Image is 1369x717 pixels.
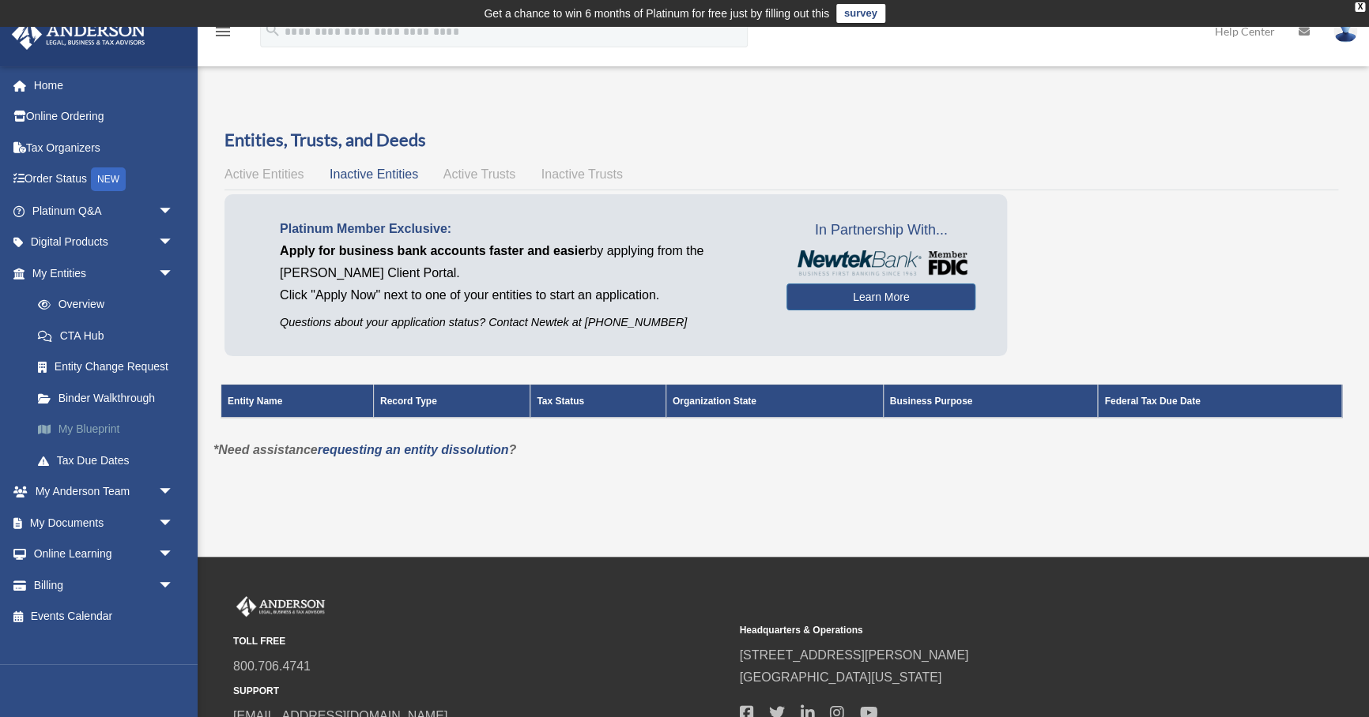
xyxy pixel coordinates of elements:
th: Business Purpose [883,385,1098,418]
a: 800.706.4741 [233,659,311,673]
i: menu [213,22,232,41]
i: search [264,21,281,39]
span: arrow_drop_down [158,507,190,539]
a: Entity Change Request [22,351,198,383]
img: Anderson Advisors Platinum Portal [7,19,150,50]
a: Order StatusNEW [11,163,198,196]
a: Events Calendar [11,601,198,633]
th: Record Type [373,385,530,418]
a: My Documentsarrow_drop_down [11,507,198,539]
a: [STREET_ADDRESS][PERSON_NAME] [739,648,968,662]
a: Binder Walkthrough [22,382,198,414]
p: by applying from the [PERSON_NAME] Client Portal. [280,240,763,284]
span: arrow_drop_down [158,476,190,509]
img: NewtekBankLogoSM.png [794,250,967,276]
small: SUPPORT [233,683,728,700]
a: Digital Productsarrow_drop_down [11,227,198,258]
small: TOLL FREE [233,633,728,650]
a: [GEOGRAPHIC_DATA][US_STATE] [739,670,941,684]
a: Tax Due Dates [22,445,198,476]
span: Apply for business bank accounts faster and easier [280,244,590,257]
p: Questions about your application status? Contact Newtek at [PHONE_NUMBER] [280,313,763,332]
h3: Entities, Trusts, and Deeds [224,128,1338,152]
a: CTA Hub [22,320,198,351]
span: arrow_drop_down [158,227,190,259]
a: My Entitiesarrow_drop_down [11,257,198,289]
span: Inactive Entities [330,167,418,181]
span: arrow_drop_down [158,569,190,602]
span: Inactive Trusts [541,167,623,181]
th: Tax Status [530,385,666,418]
a: My Blueprint [22,414,198,445]
th: Entity Name [221,385,374,418]
span: arrow_drop_down [158,195,190,227]
a: survey [836,4,885,23]
p: Click "Apply Now" next to one of your entities to start an application. [280,284,763,306]
a: menu [213,28,232,41]
a: Tax Organizers [11,132,198,163]
em: *Need assistance ? [213,443,516,456]
th: Organization State [666,385,883,418]
div: Get a chance to win 6 months of Platinum for free just by filling out this [484,4,829,23]
a: My Anderson Teamarrow_drop_down [11,476,198,508]
span: Active Entities [224,167,304,181]
a: Learn More [786,283,975,310]
span: Active Trusts [443,167,516,181]
small: Headquarters & Operations [739,622,1234,639]
p: Platinum Member Exclusive: [280,218,763,240]
a: Overview [22,289,190,321]
div: NEW [91,167,126,191]
span: In Partnership With... [786,218,975,243]
a: Online Learningarrow_drop_down [11,539,198,570]
div: close [1355,2,1365,12]
a: requesting an entity dissolution [318,443,509,456]
span: arrow_drop_down [158,257,190,290]
a: Home [11,69,198,101]
a: Billingarrow_drop_down [11,569,198,601]
img: Anderson Advisors Platinum Portal [233,596,328,617]
a: Platinum Q&Aarrow_drop_down [11,195,198,227]
a: Online Ordering [11,101,198,133]
span: arrow_drop_down [158,539,190,571]
img: User Pic [1333,20,1357,43]
th: Federal Tax Due Date [1098,385,1342,418]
